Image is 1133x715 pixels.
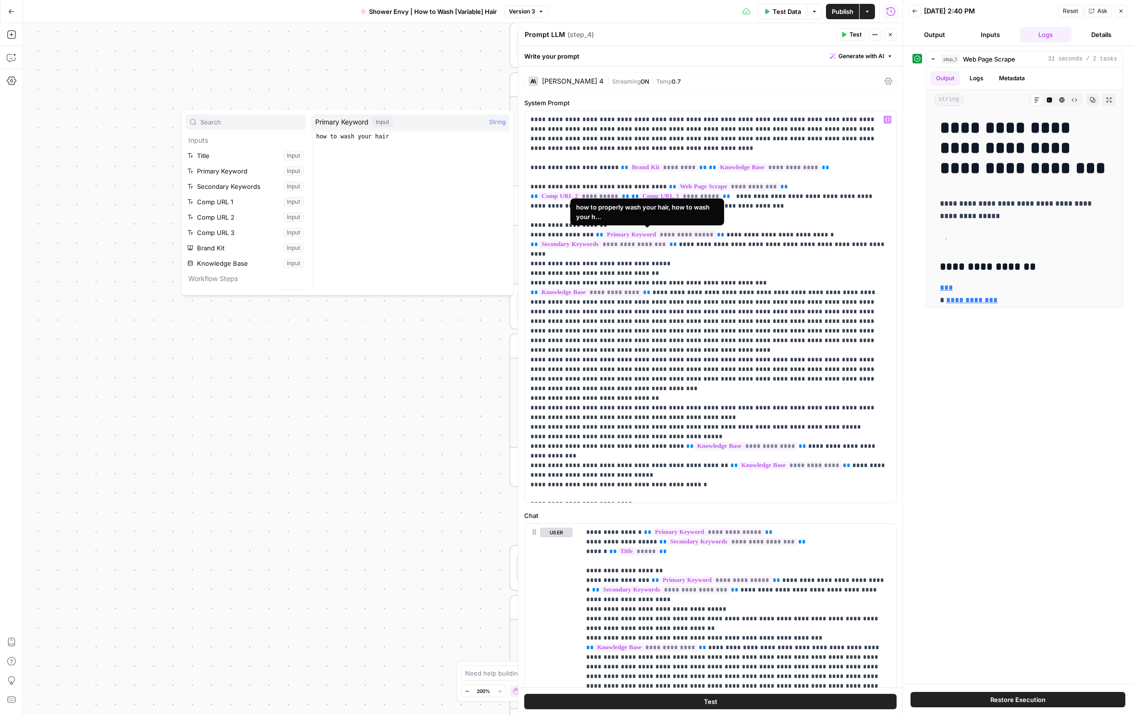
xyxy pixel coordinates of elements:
button: Select variable Comp URL 3 [185,225,306,240]
textarea: Prompt LLM [525,30,565,39]
button: Select variable Comp URL 1 [185,194,306,210]
button: Select variable Primary Keyword [185,163,306,179]
span: Test [704,697,717,706]
button: Version 3 [505,5,548,18]
div: Input [372,117,393,127]
button: Publish [826,4,859,19]
span: 0.7 [672,78,681,85]
div: 31 seconds / 2 tasks [926,67,1123,308]
button: Output [930,71,960,86]
span: 200% [477,687,490,695]
p: Workflow Steps [185,271,306,286]
span: Version 3 [509,7,535,16]
p: Inputs [185,133,306,148]
button: Metadata [993,71,1031,86]
button: Select variable Brand Kit [185,240,306,256]
span: Ask [1097,7,1108,15]
button: Inputs [964,27,1016,42]
span: String [489,117,505,127]
button: Select variable Comp URL 2 [185,210,306,225]
input: Search [200,117,301,127]
span: | [607,76,612,86]
button: Details [1075,27,1127,42]
span: Test [850,30,862,39]
span: string [934,94,963,106]
span: Generate with AI [838,52,884,61]
span: Reset [1063,7,1078,15]
button: Select variable Secondary Keywords [185,179,306,194]
button: Shower Envy | How to Wash [Variable] Hair [355,4,503,19]
label: Chat [524,511,897,520]
button: Test [837,28,866,41]
button: Ask [1084,5,1112,17]
div: Write your prompt [518,46,902,66]
span: Publish [832,7,853,16]
button: Select variable Knowledge Base [185,256,306,271]
span: | [649,76,656,86]
span: Temp [656,78,672,85]
label: System Prompt [524,98,897,108]
span: Shower Envy | How to Wash [Variable] Hair [369,7,497,16]
span: Streaming [612,78,640,85]
button: Restore Execution [911,692,1125,707]
button: Select variable Web Page Scrape [185,286,306,302]
button: Logs [964,71,989,86]
button: user [540,528,573,537]
button: Generate with AI [826,50,897,62]
span: Restore Execution [990,695,1046,704]
span: step_1 [941,54,959,64]
button: Test Data [758,4,807,19]
button: Reset [1059,5,1083,17]
span: Test Data [773,7,801,16]
span: 31 seconds / 2 tasks [1048,55,1117,63]
button: Select variable Title [185,148,306,163]
span: Web Page Scrape [963,54,1015,64]
span: ON [640,78,649,85]
span: Primary Keyword [315,117,369,127]
button: Output [909,27,961,42]
button: 31 seconds / 2 tasks [926,51,1123,67]
button: Test [524,694,897,709]
button: Logs [1020,27,1072,42]
div: [PERSON_NAME] 4 [542,78,603,85]
span: ( step_4 ) [567,30,594,39]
